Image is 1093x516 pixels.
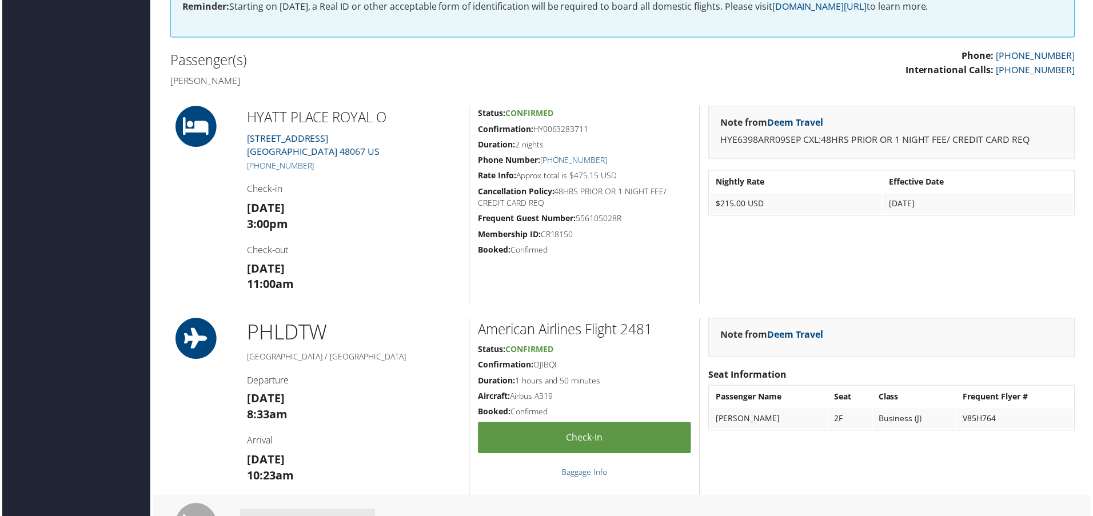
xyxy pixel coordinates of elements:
h5: [GEOGRAPHIC_DATA] / [GEOGRAPHIC_DATA] [246,353,460,364]
h2: American Airlines Flight 2481 [478,321,692,341]
h5: Confirmed [478,245,692,257]
h5: 2 nights [478,139,692,151]
strong: [DATE] [246,201,284,217]
strong: 10:23am [246,470,293,485]
strong: Phone: [964,50,996,62]
strong: 3:00pm [246,217,287,233]
strong: Frequent Guest Number: [478,214,576,225]
span: Confirmed [505,345,553,356]
h5: CR18150 [478,230,692,241]
strong: Seat Information [709,370,788,382]
strong: Note from [721,117,825,129]
strong: [DATE] [246,393,284,408]
h5: OJIBQI [478,361,692,372]
th: Passenger Name [711,389,829,409]
strong: 8:33am [246,409,286,424]
h5: Confirmed [478,408,692,419]
strong: Rate Info: [478,171,516,182]
th: Frequent Flyer # [959,389,1076,409]
th: Effective Date [885,173,1076,193]
td: 2F [830,410,873,431]
strong: Phone Number: [478,155,540,166]
th: Nightly Rate [711,173,884,193]
a: [PHONE_NUMBER] [246,161,313,172]
a: [STREET_ADDRESS][GEOGRAPHIC_DATA] 48067 US [246,133,379,159]
strong: Cancellation Policy: [478,187,555,198]
h5: 1 hours and 50 minutes [478,377,692,388]
h4: Arrival [246,436,460,449]
h4: [PERSON_NAME] [169,75,615,87]
strong: Note from [721,330,825,342]
h4: Check-in [246,183,460,196]
th: Seat [830,389,873,409]
strong: Status: [478,108,505,119]
h5: Airbus A319 [478,392,692,403]
strong: Status: [478,345,505,356]
p: HYE6398ARR09SEP CXL:48HRS PRIOR OR 1 NIGHT FEE/ CREDIT CARD REQ [721,133,1066,148]
strong: Duration: [478,377,515,387]
a: Check-in [478,424,692,455]
span: Confirmed [505,108,553,119]
h2: HYATT PLACE ROYAL O [246,108,460,127]
h1: PHL DTW [246,319,460,348]
h4: Check-out [246,245,460,257]
strong: Booked: [478,408,510,419]
td: $215.00 USD [711,194,884,215]
h5: Approx total is $475.15 USD [478,171,692,182]
td: V85H764 [959,410,1076,431]
strong: [DATE] [246,262,284,277]
a: Deem Travel [768,330,825,342]
a: [PHONE_NUMBER] [998,50,1078,62]
h2: Passenger(s) [169,51,615,70]
td: [DATE] [885,194,1076,215]
h5: 48HRS PRIOR OR 1 NIGHT FEE/ CREDIT CARD REQ [478,187,692,209]
h5: HY0063283711 [478,124,692,135]
a: [PHONE_NUMBER] [540,155,608,166]
strong: Membership ID: [478,230,541,241]
h5: 556105028R [478,214,692,225]
strong: International Calls: [907,64,996,77]
strong: Confirmation: [478,361,533,371]
strong: Confirmation: [478,124,533,135]
strong: Aircraft: [478,392,510,403]
h4: Departure [246,375,460,388]
strong: 11:00am [246,278,293,293]
td: [PERSON_NAME] [711,410,829,431]
strong: [DATE] [246,454,284,469]
a: Deem Travel [768,117,825,129]
strong: Booked: [478,245,510,256]
td: Business (J) [875,410,958,431]
a: [PHONE_NUMBER] [998,64,1078,77]
th: Class [875,389,958,409]
strong: Duration: [478,139,515,150]
a: Baggage Info [562,469,608,479]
